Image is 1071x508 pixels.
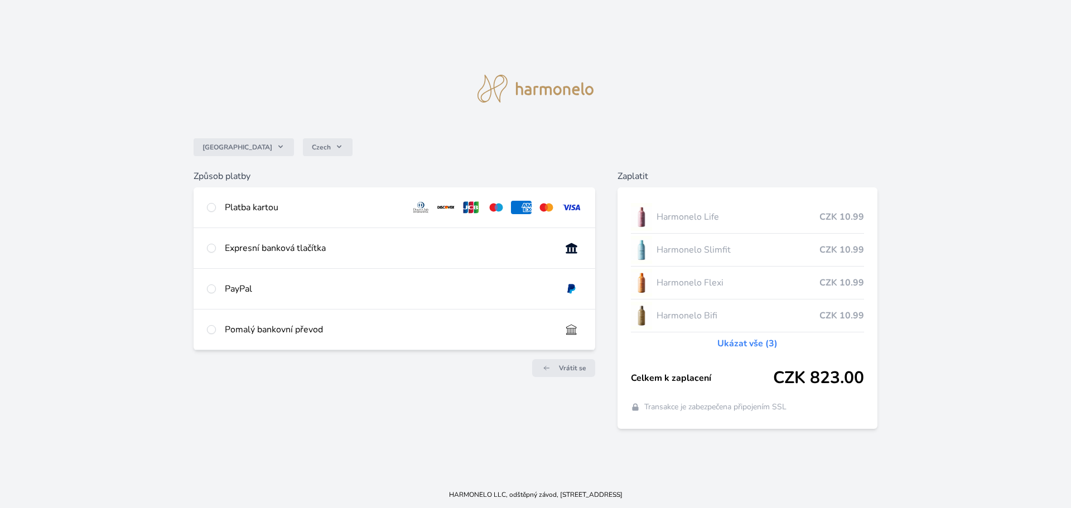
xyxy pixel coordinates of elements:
img: CLEAN_BIFI_se_stinem_x-lo.jpg [631,302,652,330]
span: Harmonelo Flexi [657,276,820,289]
span: Transakce je zabezpečena připojením SSL [644,401,787,413]
span: CZK 10.99 [819,276,864,289]
img: maestro.svg [486,201,506,214]
div: PayPal [225,282,552,296]
img: paypal.svg [561,282,582,296]
img: CLEAN_LIFE_se_stinem_x-lo.jpg [631,203,652,231]
span: CZK 10.99 [819,243,864,257]
img: bankTransfer_IBAN.svg [561,323,582,336]
img: logo.svg [477,75,594,103]
img: visa.svg [561,201,582,214]
span: Harmonelo Life [657,210,820,224]
h6: Zaplatit [617,170,878,183]
div: Expresní banková tlačítka [225,241,552,255]
img: SLIMFIT_se_stinem_x-lo.jpg [631,236,652,264]
img: amex.svg [511,201,532,214]
button: [GEOGRAPHIC_DATA] [194,138,294,156]
img: CLEAN_FLEXI_se_stinem_x-hi_(1)-lo.jpg [631,269,652,297]
h6: Způsob platby [194,170,595,183]
div: Platba kartou [225,201,402,214]
a: Vrátit se [532,359,595,377]
img: diners.svg [411,201,431,214]
img: mc.svg [536,201,557,214]
span: Vrátit se [559,364,586,372]
span: CZK 10.99 [819,309,864,322]
img: discover.svg [436,201,456,214]
a: Ukázat vše (3) [717,337,778,350]
span: CZK 10.99 [819,210,864,224]
span: Harmonelo Bifi [657,309,820,322]
span: Celkem k zaplacení [631,371,774,385]
span: Harmonelo Slimfit [657,243,820,257]
img: onlineBanking_CZ.svg [561,241,582,255]
img: jcb.svg [461,201,481,214]
span: [GEOGRAPHIC_DATA] [202,143,272,152]
span: CZK 823.00 [773,368,864,388]
button: Czech [303,138,353,156]
span: Czech [312,143,331,152]
div: Pomalý bankovní převod [225,323,552,336]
